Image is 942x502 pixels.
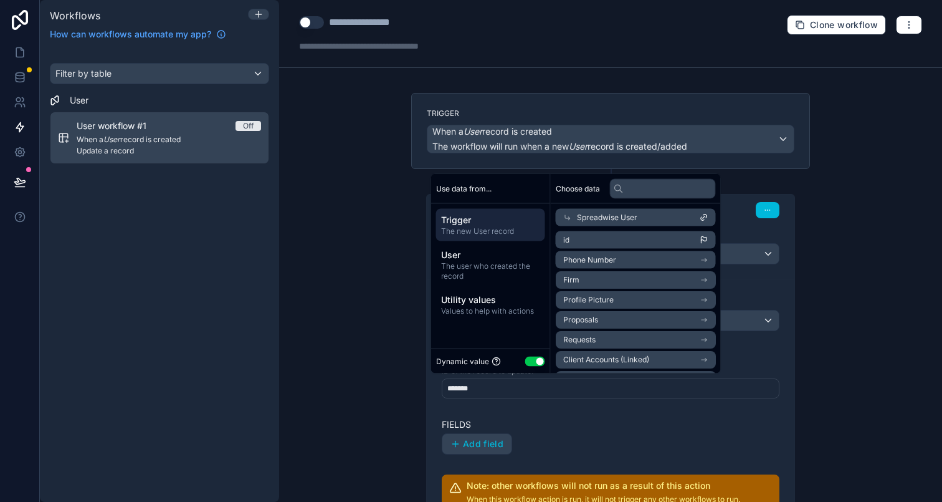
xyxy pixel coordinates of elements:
a: How can workflows automate my app? [45,28,231,41]
button: Add field [442,434,511,454]
span: The workflow will run when a new record is created/added [432,141,687,152]
em: User [464,126,482,137]
span: Workflows [50,9,100,22]
span: Values to help with actions [441,306,540,316]
span: Utility values [441,294,540,306]
span: The new User record [441,226,540,236]
span: When a record is created [432,125,552,138]
span: Choose data [556,183,600,193]
button: Clone workflow [787,15,886,35]
label: Trigger [427,109,794,118]
div: scrollable content [431,204,550,326]
span: Add field [463,438,503,450]
span: Use data from... [436,183,492,193]
span: Trigger [441,214,540,226]
span: Dynamic value [436,356,489,366]
span: The user who created the record [441,261,540,281]
label: Fields [442,418,779,431]
span: Clone workflow [810,19,878,31]
h2: Note: other workflows will not run as a result of this action [467,480,740,492]
span: How can workflows automate my app? [50,28,211,41]
span: User [441,249,540,261]
span: Spreadwise User [577,213,637,223]
button: When aUserrecord is createdThe workflow will run when a newUserrecord is created/added [427,125,794,153]
button: Add field [442,433,512,455]
em: User [569,141,588,152]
